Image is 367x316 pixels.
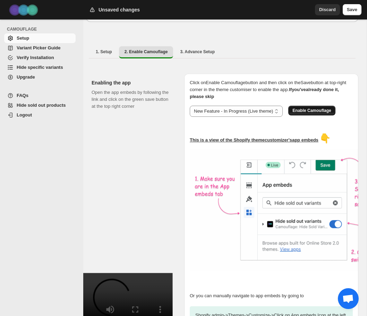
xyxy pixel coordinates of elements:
button: Save [343,4,361,15]
span: 👇 [319,133,331,144]
span: Hide sold out products [17,103,66,108]
button: Discard [315,4,340,15]
span: Verify Installation [17,55,54,60]
span: Upgrade [17,74,35,80]
span: Setup [17,35,29,41]
button: Enable Camouflage [288,106,335,115]
span: 3. Advance Setup [180,49,215,55]
span: Logout [17,112,32,118]
a: Logout [4,110,76,120]
span: 1. Setup [96,49,112,55]
span: FAQs [17,93,28,98]
span: 2. Enable Camouflage [125,49,168,55]
a: Upgrade [4,72,76,82]
span: Variant Picker Guide [17,45,60,50]
a: Open chat [338,288,359,309]
a: Setup [4,33,76,43]
a: Hide specific variants [4,63,76,72]
a: Enable Camouflage [288,108,335,113]
p: Click on Enable Camouflage button and then click on the Save button at top-right corner in the th... [190,79,353,100]
a: Verify Installation [4,53,76,63]
h2: Enabling the app [92,79,173,86]
a: Hide sold out products [4,100,76,110]
a: Variant Picker Guide [4,43,76,53]
span: Discard [319,6,336,13]
span: CAMOUFLAGE [7,26,78,32]
span: Enable Camouflage [292,108,331,113]
u: This is a view of the Shopify theme customizer's app embeds [190,137,318,143]
span: Hide specific variants [17,65,63,70]
p: Or you can manually navigate to app embeds by going to [190,292,353,299]
a: FAQs [4,91,76,100]
span: Save [347,6,357,13]
h2: Unsaved changes [99,6,140,13]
